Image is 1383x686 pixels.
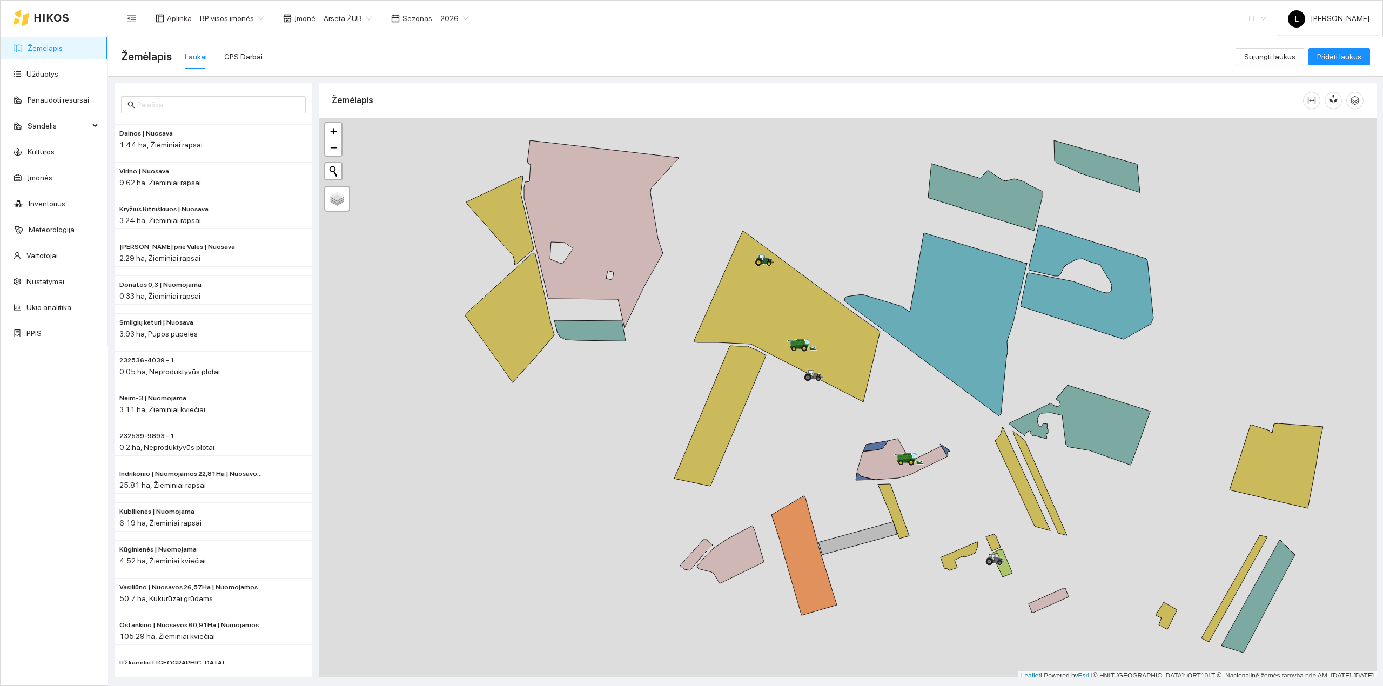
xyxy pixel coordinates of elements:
[1091,672,1093,680] span: |
[402,12,434,24] span: Sezonas :
[119,443,214,452] span: 0.2 ha, Neproduktyvūs plotai
[119,507,194,517] span: Kubilienės | Nuomojama
[28,44,63,52] a: Žemėlapis
[119,393,186,403] span: Neim-3 | Nuomojama
[119,166,169,177] span: Virino | Nuosava
[119,431,174,441] span: 232539-9893 - 1
[1308,48,1370,65] button: Pridėti laukus
[119,216,201,225] span: 3.24 ha, Žieminiai rapsai
[26,70,58,78] a: Užduotys
[26,277,64,286] a: Nustatymai
[119,594,213,603] span: 50.7 ha, Kukurūzai grūdams
[119,405,205,414] span: 3.11 ha, Žieminiai kviečiai
[29,199,65,208] a: Inventorius
[1236,48,1304,65] button: Sujungti laukus
[119,318,193,328] span: Smilgių keturi | Nuosava
[28,173,52,182] a: Įmonės
[119,658,224,668] span: Už kapelių | Nuosava
[119,582,264,593] span: Vasiliūno | Nuosavos 26,57Ha | Nuomojamos 24,15Ha
[185,51,207,63] div: Laukai
[1304,96,1320,105] span: column-width
[26,251,58,260] a: Vartotojai
[26,329,42,338] a: PPIS
[1249,10,1266,26] span: LT
[294,12,317,24] span: Įmonė :
[28,96,89,104] a: Panaudoti resursai
[1021,672,1040,680] a: Leaflet
[119,178,201,187] span: 9.62 ha, Žieminiai rapsai
[119,242,235,252] span: Rolando prie Valės | Nuosava
[1317,51,1361,63] span: Pridėti laukus
[1303,92,1320,109] button: column-width
[26,303,71,312] a: Ūkio analitika
[121,8,143,29] button: menu-fold
[1236,52,1304,61] a: Sujungti laukus
[119,254,200,263] span: 2.29 ha, Žieminiai rapsai
[1018,671,1377,681] div: | Powered by © HNIT-[GEOGRAPHIC_DATA]; ORT10LT ©, Nacionalinė žemės tarnyba prie AM, [DATE]-[DATE]
[119,292,200,300] span: 0.33 ha, Žieminiai rapsai
[119,329,198,338] span: 3.93 ha, Pupos pupelės
[1288,14,1369,23] span: [PERSON_NAME]
[200,10,264,26] span: BP visos įmonės
[391,14,400,23] span: calendar
[1308,52,1370,61] a: Pridėti laukus
[119,620,264,630] span: Ostankino | Nuosavos 60,91Ha | Numojamos 44,38Ha
[119,481,206,489] span: 25.81 ha, Žieminiai rapsai
[224,51,263,63] div: GPS Darbai
[325,163,341,179] button: Initiate a new search
[119,556,206,565] span: 4.52 ha, Žieminiai kviečiai
[121,48,172,65] span: Žemėlapis
[156,14,164,23] span: layout
[119,367,220,376] span: 0.05 ha, Neproduktyvūs plotai
[1295,10,1299,28] span: L
[127,14,137,23] span: menu-fold
[330,140,337,154] span: −
[119,355,174,366] span: 232536-4039 - 1
[29,225,75,234] a: Meteorologija
[119,632,215,641] span: 105.29 ha, Žieminiai kviečiai
[1078,672,1090,680] a: Esri
[119,469,264,479] span: Indrikonio | Nuomojamos 22,81Ha | Nuosavos 3,00 Ha
[440,10,468,26] span: 2026
[28,147,55,156] a: Kultūros
[137,99,299,111] input: Paieška
[325,123,341,139] a: Zoom in
[167,12,193,24] span: Aplinka :
[119,280,202,290] span: Donatos 0,3 | Nuomojama
[127,101,135,109] span: search
[325,139,341,156] a: Zoom out
[119,129,173,139] span: Dainos | Nuosava
[119,519,202,527] span: 6.19 ha, Žieminiai rapsai
[119,204,209,214] span: Kryžius Bitniškiuos | Nuosava
[119,544,197,555] span: Kūginienės | Nuomojama
[119,140,203,149] span: 1.44 ha, Žieminiai rapsai
[332,85,1303,116] div: Žemėlapis
[283,14,292,23] span: shop
[324,10,372,26] span: Arsėta ŽŪB
[325,187,349,211] a: Layers
[1244,51,1295,63] span: Sujungti laukus
[330,124,337,138] span: +
[28,115,89,137] span: Sandėlis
